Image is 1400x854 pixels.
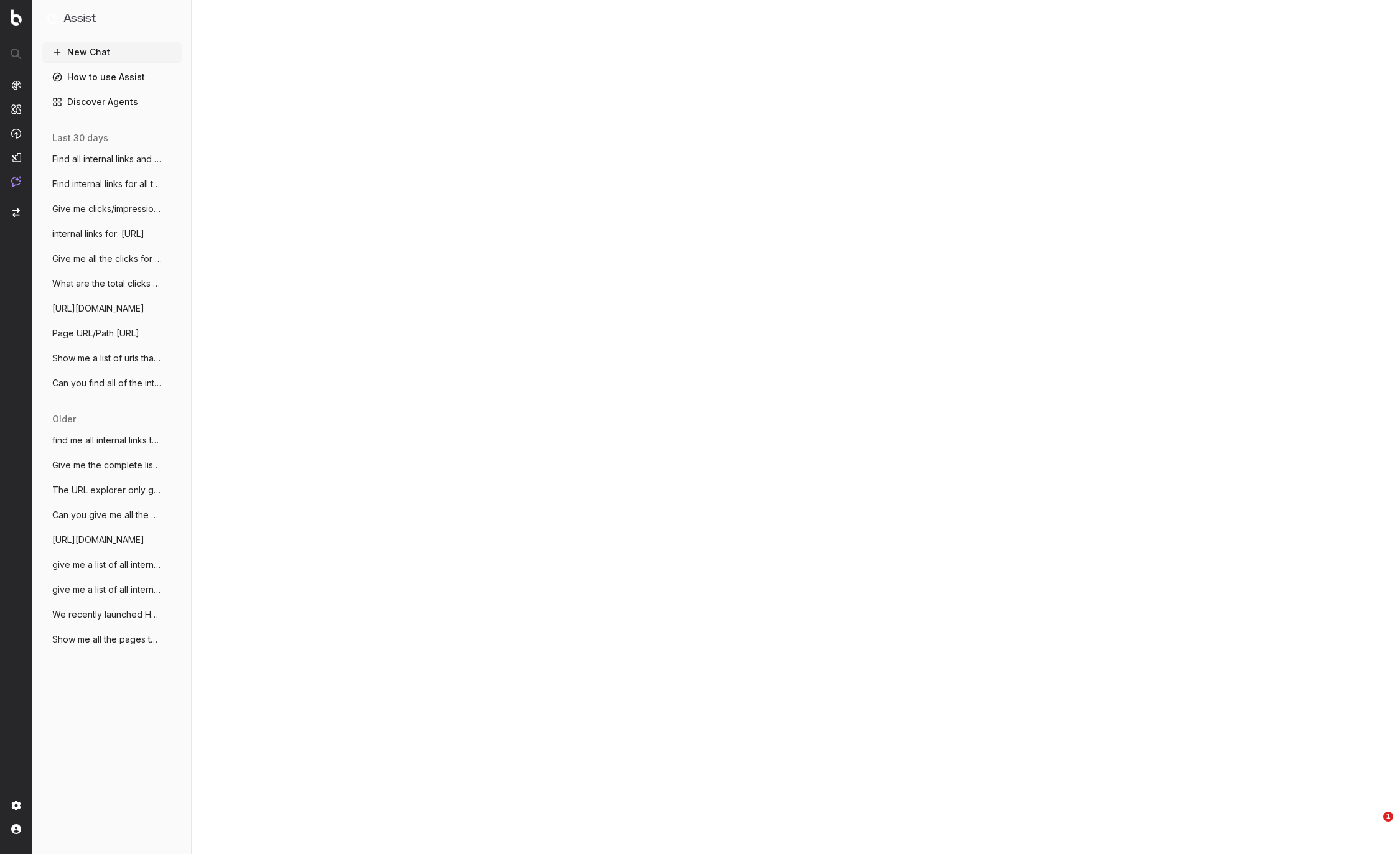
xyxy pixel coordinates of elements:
span: find me all internal links to this url: [52,434,162,447]
span: The URL explorer only gives me a sample [52,484,162,496]
h1: Assist [63,10,96,27]
span: give me a list of all internal links poi [52,559,162,571]
img: Analytics [11,80,21,90]
span: Page URL/Path [URL] [52,327,139,340]
button: We recently launched HREF Lang tags and [42,605,182,624]
span: [URL][DOMAIN_NAME] [52,302,144,315]
span: 1 [1383,812,1393,822]
button: Page URL/Path [URL] [42,323,182,343]
button: Show me a list of urls that contain "/pc [42,348,182,368]
span: Can you find all of the internal links f [52,377,162,389]
img: Activation [11,128,21,139]
span: [URL][DOMAIN_NAME] [52,534,144,546]
span: Show me all the pages that link to: http [52,633,162,646]
img: Switch project [12,208,20,217]
span: We recently launched HREF Lang tags and [52,608,162,621]
span: What are the total clicks and impression [52,277,162,290]
button: [URL][DOMAIN_NAME] [42,530,182,550]
button: Assist [47,10,177,27]
span: Find internal links for all the urls lis [52,178,162,190]
span: Give me all the clicks for these urls ov [52,253,162,265]
button: Give me clicks/impressions over the last [42,199,182,219]
span: Give me the complete list of unique urls [52,459,162,471]
button: give me a list of all internal links poi [42,580,182,600]
a: Discover Agents [42,92,182,112]
span: internal links for: [URL] [52,228,144,240]
iframe: Intercom live chat [1358,812,1388,842]
button: Give me the complete list of unique urls [42,455,182,475]
button: Can you give me all the pages that link [42,505,182,525]
button: Show me all the pages that link to: http [42,629,182,649]
button: [URL][DOMAIN_NAME] [42,299,182,318]
span: give me a list of all internal links poi [52,583,162,596]
span: Show me a list of urls that contain "/pc [52,352,162,364]
button: Give me all the clicks for these urls ov [42,249,182,269]
a: How to use Assist [42,67,182,87]
button: find me all internal links to this url: [42,430,182,450]
button: internal links for: [URL] [42,224,182,244]
button: The URL explorer only gives me a sample [42,480,182,500]
img: Assist [47,12,58,24]
img: Assist [11,176,21,187]
button: Find internal links for all the urls lis [42,174,182,194]
img: Botify logo [11,9,22,26]
button: Can you find all of the internal links f [42,373,182,393]
span: older [52,413,76,425]
img: My account [11,824,21,834]
button: New Chat [42,42,182,62]
span: Give me clicks/impressions over the last [52,203,162,215]
img: Studio [11,152,21,162]
img: Setting [11,801,21,810]
span: Can you give me all the pages that link [52,509,162,521]
img: Intelligence [11,104,21,114]
button: What are the total clicks and impression [42,274,182,294]
button: Find all internal links and clicks to th [42,149,182,169]
span: Find all internal links and clicks to th [52,153,162,165]
button: give me a list of all internal links poi [42,555,182,575]
span: last 30 days [52,132,108,144]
